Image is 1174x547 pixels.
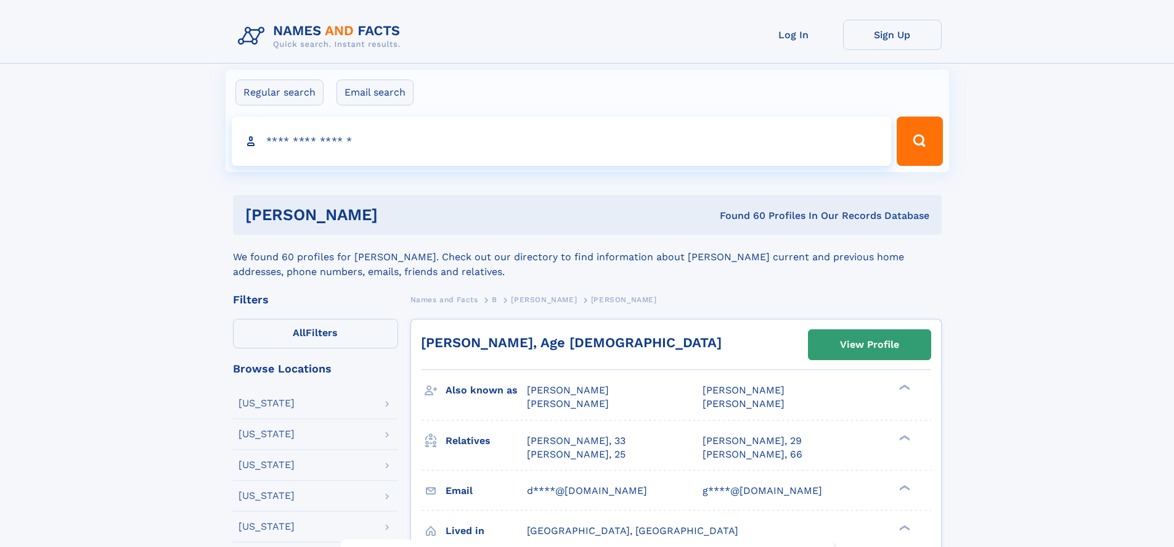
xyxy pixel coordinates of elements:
[446,480,527,501] h3: Email
[492,292,497,307] a: B
[232,117,892,166] input: search input
[744,20,843,50] a: Log In
[410,292,478,307] a: Names and Facts
[527,448,626,461] a: [PERSON_NAME], 25
[896,483,911,491] div: ❯
[548,209,929,223] div: Found 60 Profiles In Our Records Database
[233,294,398,305] div: Filters
[233,235,942,279] div: We found 60 profiles for [PERSON_NAME]. Check out our directory to find information about [PERSON...
[233,20,410,53] img: Logo Names and Facts
[703,434,802,448] a: [PERSON_NAME], 29
[446,380,527,401] h3: Also known as
[233,319,398,348] label: Filters
[703,398,785,409] span: [PERSON_NAME]
[238,460,295,470] div: [US_STATE]
[511,295,577,304] span: [PERSON_NAME]
[809,330,931,360] a: View Profile
[492,295,497,304] span: B
[446,520,527,541] h3: Lived in
[527,525,738,537] span: [GEOGRAPHIC_DATA], [GEOGRAPHIC_DATA]
[527,398,609,409] span: [PERSON_NAME]
[897,117,942,166] button: Search Button
[703,448,802,461] a: [PERSON_NAME], 66
[233,363,398,374] div: Browse Locations
[843,20,942,50] a: Sign Up
[238,429,295,439] div: [US_STATE]
[238,491,295,501] div: [US_STATE]
[446,430,527,451] h3: Relatives
[336,80,414,105] label: Email search
[245,207,549,223] h1: [PERSON_NAME]
[235,80,324,105] label: Regular search
[293,327,306,339] span: All
[527,434,626,448] a: [PERSON_NAME], 33
[238,398,295,408] div: [US_STATE]
[840,331,899,359] div: View Profile
[896,524,911,532] div: ❯
[591,295,657,304] span: [PERSON_NAME]
[896,384,911,392] div: ❯
[896,434,911,442] div: ❯
[527,384,609,396] span: [PERSON_NAME]
[421,335,722,350] a: [PERSON_NAME], Age [DEMOGRAPHIC_DATA]
[703,384,785,396] span: [PERSON_NAME]
[238,522,295,532] div: [US_STATE]
[511,292,577,307] a: [PERSON_NAME]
